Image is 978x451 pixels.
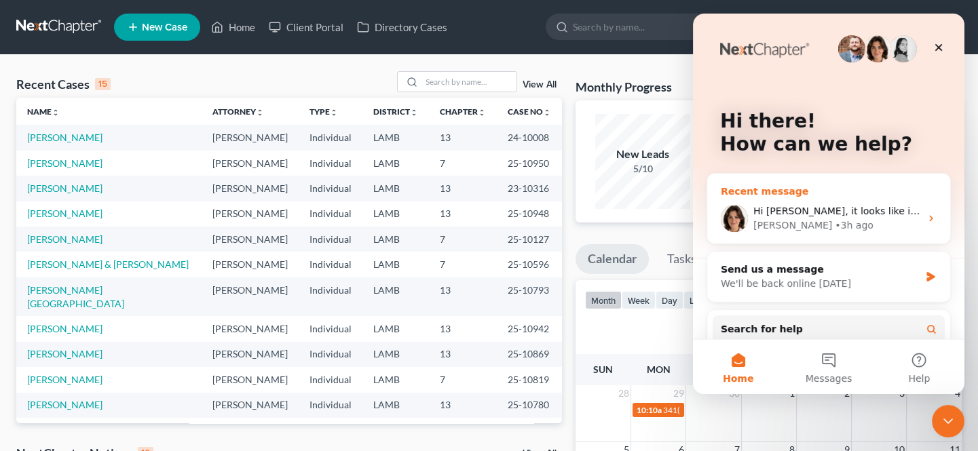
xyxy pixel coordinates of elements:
td: Individual [299,176,362,201]
button: list [683,291,709,309]
td: Individual [299,367,362,392]
td: 25-10793 [497,277,562,316]
td: 7 [429,418,497,443]
td: 13 [429,277,497,316]
td: [PERSON_NAME] [202,176,299,201]
td: [PERSON_NAME] [202,252,299,277]
span: 29 [672,385,685,401]
td: 13 [429,125,497,150]
td: LAMB [362,367,429,392]
td: LAMB [362,151,429,176]
td: LAMB [362,201,429,227]
span: Home [30,360,60,370]
td: Individual [299,125,362,150]
td: Individual [299,342,362,367]
span: 341(a) meeting for [PERSON_NAME] [663,405,794,415]
td: 25-10942 [497,316,562,341]
i: unfold_more [543,109,551,117]
a: Directory Cases [350,15,454,39]
a: [PERSON_NAME][GEOGRAPHIC_DATA] [27,284,124,309]
button: Search for help [20,302,252,329]
td: LAMB [362,418,429,443]
td: 7 [429,252,497,277]
td: LAMB [362,342,429,367]
i: unfold_more [478,109,486,117]
i: unfold_more [330,109,338,117]
a: [PERSON_NAME] [27,323,102,334]
iframe: Intercom live chat [932,405,964,437]
td: 13 [429,316,497,341]
td: LAMB [362,277,429,316]
a: [PERSON_NAME] [27,182,102,194]
td: 25-10127 [497,227,562,252]
td: 7 [429,151,497,176]
a: [PERSON_NAME] [27,374,102,385]
a: [PERSON_NAME] [27,132,102,143]
td: 13 [429,176,497,201]
td: Individual [299,418,362,443]
a: Typeunfold_more [309,106,338,117]
div: Close [233,22,258,46]
div: New Leads [595,146,690,162]
i: unfold_more [52,109,60,117]
td: LAMB [362,176,429,201]
td: 25-10869 [497,342,562,367]
td: LAMB [362,393,429,418]
a: Calendar [576,244,649,274]
span: Hi [PERSON_NAME], it looks like it went through this time! Please let me know if you need anythin... [60,192,555,203]
td: [PERSON_NAME] [202,393,299,418]
a: [PERSON_NAME] [27,348,102,359]
span: Sun [593,364,613,375]
a: [PERSON_NAME] [27,233,102,245]
button: day [656,291,683,309]
div: [PERSON_NAME] [60,205,139,219]
td: [PERSON_NAME] [202,367,299,392]
td: LAMB [362,252,429,277]
iframe: Intercom live chat [693,14,964,394]
td: 7 [429,227,497,252]
td: 24-10008 [497,125,562,150]
td: 25-10819 [497,367,562,392]
a: [PERSON_NAME] [27,208,102,219]
td: 25-10948 [497,201,562,227]
td: 7 [429,367,497,392]
a: Attorneyunfold_more [212,106,264,117]
div: Send us a messageWe'll be back online [DATE] [14,237,258,289]
div: 5/10 [595,162,690,176]
h3: Monthly Progress [576,79,672,95]
a: Case Nounfold_more [508,106,551,117]
td: LAMB [362,316,429,341]
td: Individual [299,252,362,277]
a: [PERSON_NAME] [27,157,102,169]
a: Tasks [655,244,709,274]
td: LAMB [362,125,429,150]
td: 25-10889 [497,418,562,443]
td: 13 [429,342,497,367]
td: [PERSON_NAME] [202,342,299,367]
td: 25-10780 [497,393,562,418]
a: Districtunfold_more [373,106,418,117]
td: Individual [299,151,362,176]
td: [PERSON_NAME] [202,316,299,341]
input: Search by name... [421,72,516,92]
span: Help [215,360,237,370]
td: 13 [429,201,497,227]
td: [PERSON_NAME] [202,418,299,443]
button: Messages [90,326,181,380]
td: LAMB [362,227,429,252]
td: 25-10950 [497,151,562,176]
a: [PERSON_NAME] & [PERSON_NAME] [27,258,189,270]
span: Mon [647,364,671,375]
td: [PERSON_NAME] [202,277,299,316]
button: month [585,291,622,309]
td: Individual [299,277,362,316]
div: Send us a message [28,249,227,263]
